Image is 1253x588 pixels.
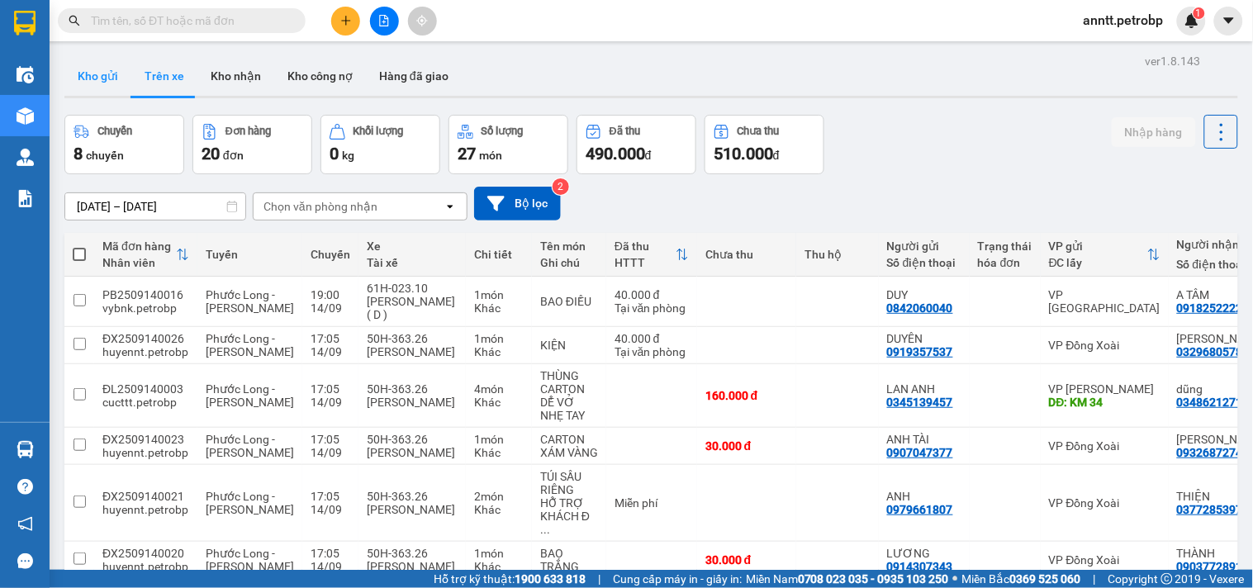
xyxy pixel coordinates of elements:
[263,198,377,215] div: Chọn văn phòng nhận
[474,187,561,220] button: Bộ lọc
[102,396,189,409] div: cucttt.petrobp
[615,256,676,269] div: HTTT
[474,345,524,358] div: Khác
[311,560,350,573] div: 14/09
[444,200,457,213] svg: open
[102,560,189,573] div: huyennt.petrobp
[17,149,34,166] img: warehouse-icon
[474,503,524,516] div: Khác
[714,144,773,164] span: 510.000
[962,570,1081,588] span: Miền Bắc
[370,7,399,36] button: file-add
[367,503,458,516] div: [PERSON_NAME]
[615,239,676,253] div: Đã thu
[474,560,524,573] div: Khác
[102,490,189,503] div: ĐX2509140021
[449,115,568,174] button: Số lượng27món
[645,149,652,162] span: đ
[102,433,189,446] div: ĐX2509140023
[102,301,189,315] div: vybnk.petrobp
[320,115,440,174] button: Khối lượng0kg
[131,56,197,96] button: Trên xe
[366,56,462,96] button: Hàng đã giao
[540,433,598,459] div: CARTON XÁM VÀNG
[14,54,146,73] div: [PERSON_NAME]
[354,126,404,137] div: Khối lượng
[367,345,458,358] div: [PERSON_NAME]
[540,295,598,308] div: BAO ĐIỀU
[17,479,33,495] span: question-circle
[311,288,350,301] div: 19:00
[482,126,524,137] div: Số lượng
[206,382,294,409] span: Phước Long - [PERSON_NAME]
[1049,256,1147,269] div: ĐC lấy
[887,332,961,345] div: DUYÊN
[74,144,83,164] span: 8
[378,15,390,26] span: file-add
[1177,446,1243,459] div: 0932687274
[434,570,586,588] span: Hỗ trợ kỹ thuật:
[311,301,350,315] div: 14/09
[311,248,350,261] div: Chuyến
[102,446,189,459] div: huyennt.petrobp
[540,496,598,536] div: HỖ TRỢ KHÁCH ĐI XE LIMO
[367,396,458,409] div: [PERSON_NAME]
[887,547,961,560] div: LƯƠNG
[102,239,176,253] div: Mã đơn hàng
[206,332,294,358] span: Phước Long - [PERSON_NAME]
[1177,396,1243,409] div: 0348621271
[64,56,131,96] button: Kho gửi
[474,382,524,396] div: 4 món
[804,248,871,261] div: Thu hộ
[158,16,197,33] span: Nhận:
[1094,570,1096,588] span: |
[14,11,36,36] img: logo-vxr
[1112,117,1196,147] button: Nhập hàng
[367,433,458,446] div: 50H-363.26
[474,547,524,560] div: 1 món
[408,7,437,36] button: aim
[798,572,949,586] strong: 0708 023 035 - 0935 103 250
[1049,288,1160,315] div: VP [GEOGRAPHIC_DATA]
[17,190,34,207] img: solution-icon
[1049,382,1160,396] div: VP [PERSON_NAME]
[887,503,953,516] div: 0979661807
[474,433,524,446] div: 1 món
[367,332,458,345] div: 50H-363.26
[705,115,824,174] button: Chưa thu510.000đ
[206,248,294,261] div: Tuyến
[1194,7,1205,19] sup: 1
[1049,553,1160,567] div: VP Đồng Xoài
[1177,560,1243,573] div: 0903772891
[311,396,350,409] div: 14/09
[17,553,33,569] span: message
[1049,396,1160,409] div: DĐ: KM 34
[705,439,788,453] div: 30.000 đ
[540,239,598,253] div: Tên món
[887,490,961,503] div: ANH
[1049,439,1160,453] div: VP Đồng Xoài
[540,369,598,396] div: THÙNG CARTON
[102,332,189,345] div: ĐX2509140026
[1146,52,1201,70] div: ver 1.8.143
[540,523,550,536] span: ...
[613,570,742,588] span: Cung cấp máy in - giấy in:
[17,107,34,125] img: warehouse-icon
[367,256,458,269] div: Tài xế
[14,14,146,54] div: VP [PERSON_NAME]
[474,490,524,503] div: 2 món
[14,16,40,33] span: Gửi:
[158,54,325,73] div: HÀO
[155,107,327,130] div: 30.000
[887,560,953,573] div: 0914307343
[311,490,350,503] div: 17:05
[202,144,220,164] span: 20
[479,149,502,162] span: món
[1177,345,1243,358] div: 0329680578
[192,115,312,174] button: Đơn hàng20đơn
[705,553,788,567] div: 30.000 đ
[540,470,598,496] div: TÚI SẦU RIÊNG
[978,256,1032,269] div: hóa đơn
[342,149,354,162] span: kg
[158,14,325,54] div: VP [GEOGRAPHIC_DATA]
